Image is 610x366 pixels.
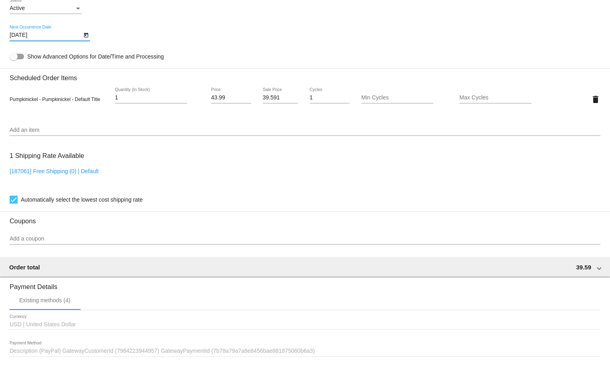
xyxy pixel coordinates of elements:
[459,95,531,101] input: Max Cycles
[10,5,25,11] span: Active
[361,95,433,101] input: Min Cycles
[10,32,82,38] input: Next Occurrence Date
[10,147,84,164] h3: 1 Shipping Rate Available
[10,277,600,291] h3: Payment Details
[576,264,591,271] span: 39.59
[115,95,187,101] input: Quantity (In Stock)
[211,95,251,101] input: Price
[10,211,600,225] h3: Coupons
[10,68,600,82] h3: Scheduled Order Items
[9,264,40,271] span: Order total
[310,95,350,101] input: Cycles
[10,348,315,354] span: Description (PayPal) GatewayCustomerId (7984223944957) GatewayPaymentId (7b78a79a7a8e8456bae88187...
[19,297,70,303] div: Existing methods (4)
[10,236,600,242] input: Add a coupon
[27,53,164,61] span: Show Advanced Options for Date/Time and Processing
[21,195,143,204] span: Automatically select the lowest cost shipping rate
[591,95,600,104] mat-icon: delete
[263,95,298,101] input: Sale Price
[10,321,76,328] span: USD | United States Dollar
[82,30,90,39] button: Open calendar
[10,168,99,174] a: [187061] Free Shipping (0) | Default
[10,97,100,102] span: Pumpkinickel - Pumpkinickel - Default Title
[10,127,600,133] input: Add an item
[10,5,82,12] mat-select: Status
